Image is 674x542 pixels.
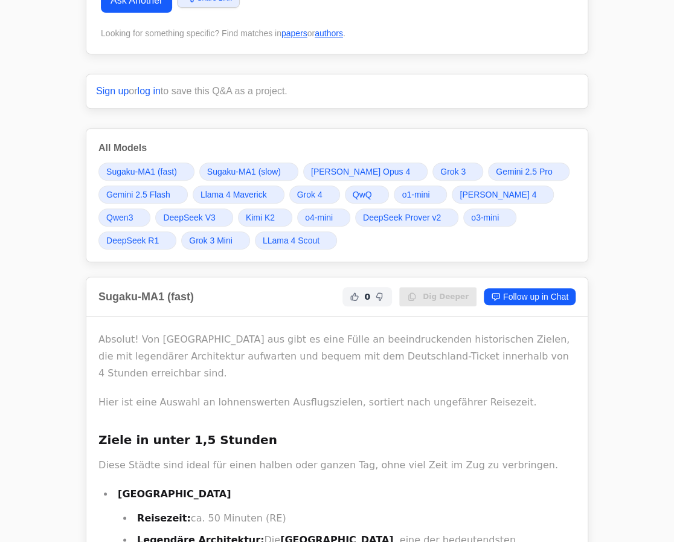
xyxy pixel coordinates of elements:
a: papers [281,28,307,38]
span: [PERSON_NAME] 4 [460,189,536,201]
a: LLama 4 Scout [255,231,337,250]
span: o1-mini [402,189,429,201]
a: Grok 4 [289,186,340,204]
span: Sugaku-MA1 (slow) [207,166,281,178]
a: Gemini 2.5 Flash [98,186,188,204]
span: 0 [364,291,370,303]
span: DeepSeek R1 [106,234,159,247]
div: Looking for something specific? Find matches in or . [101,27,573,39]
span: Gemini 2.5 Flash [106,189,170,201]
h3: All Models [98,141,576,155]
span: Llama 4 Maverick [201,189,267,201]
span: Grok 4 [297,189,323,201]
li: ca. 50 Minuten (RE) [133,510,576,527]
a: [PERSON_NAME] Opus 4 [303,163,428,181]
p: Hier ist eine Auswahl an lohnenswerten Ausflugszielen, sortiert nach ungefährer Reisezeit. [98,394,576,411]
a: Llama 4 Maverick [193,186,284,204]
button: Not Helpful [373,289,387,304]
span: DeepSeek Prover v2 [363,211,441,224]
a: Grok 3 [432,163,483,181]
a: Grok 3 Mini [181,231,250,250]
a: Sugaku-MA1 (fast) [98,163,194,181]
span: o4-mini [305,211,333,224]
span: o3-mini [471,211,499,224]
span: Sugaku-MA1 (fast) [106,166,177,178]
span: Qwen3 [106,211,133,224]
p: Absolut! Von [GEOGRAPHIC_DATA] aus gibt es eine Fülle an beeindruckenden historischen Zielen, die... [98,331,576,382]
span: DeepSeek V3 [163,211,215,224]
h3: Ziele in unter 1,5 Stunden [98,430,576,450]
a: DeepSeek Prover v2 [355,208,458,227]
span: LLama 4 Scout [263,234,319,247]
span: Grok 3 [440,166,466,178]
p: or to save this Q&A as a project. [96,84,578,98]
a: DeepSeek V3 [155,208,233,227]
a: log in [138,86,161,96]
a: DeepSeek R1 [98,231,176,250]
a: o1-mini [394,186,447,204]
strong: Reisezeit: [137,512,191,524]
a: o4-mini [297,208,350,227]
a: Follow up in Chat [484,288,576,305]
span: Gemini 2.5 Pro [496,166,552,178]
a: [PERSON_NAME] 4 [452,186,554,204]
span: Kimi K2 [246,211,275,224]
a: Gemini 2.5 Pro [488,163,570,181]
a: Kimi K2 [238,208,292,227]
a: Sign up [96,86,129,96]
span: Grok 3 Mini [189,234,233,247]
a: Qwen3 [98,208,150,227]
strong: [GEOGRAPHIC_DATA] [118,488,231,500]
span: [PERSON_NAME] Opus 4 [311,166,410,178]
a: QwQ [345,186,390,204]
p: Diese Städte sind ideal für einen halben oder ganzen Tag, ohne viel Zeit im Zug zu verbringen. [98,457,576,474]
a: o3-mini [463,208,516,227]
a: Sugaku-MA1 (slow) [199,163,298,181]
button: Helpful [347,289,362,304]
h2: Sugaku-MA1 (fast) [98,288,194,305]
a: authors [315,28,343,38]
span: QwQ [353,189,372,201]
